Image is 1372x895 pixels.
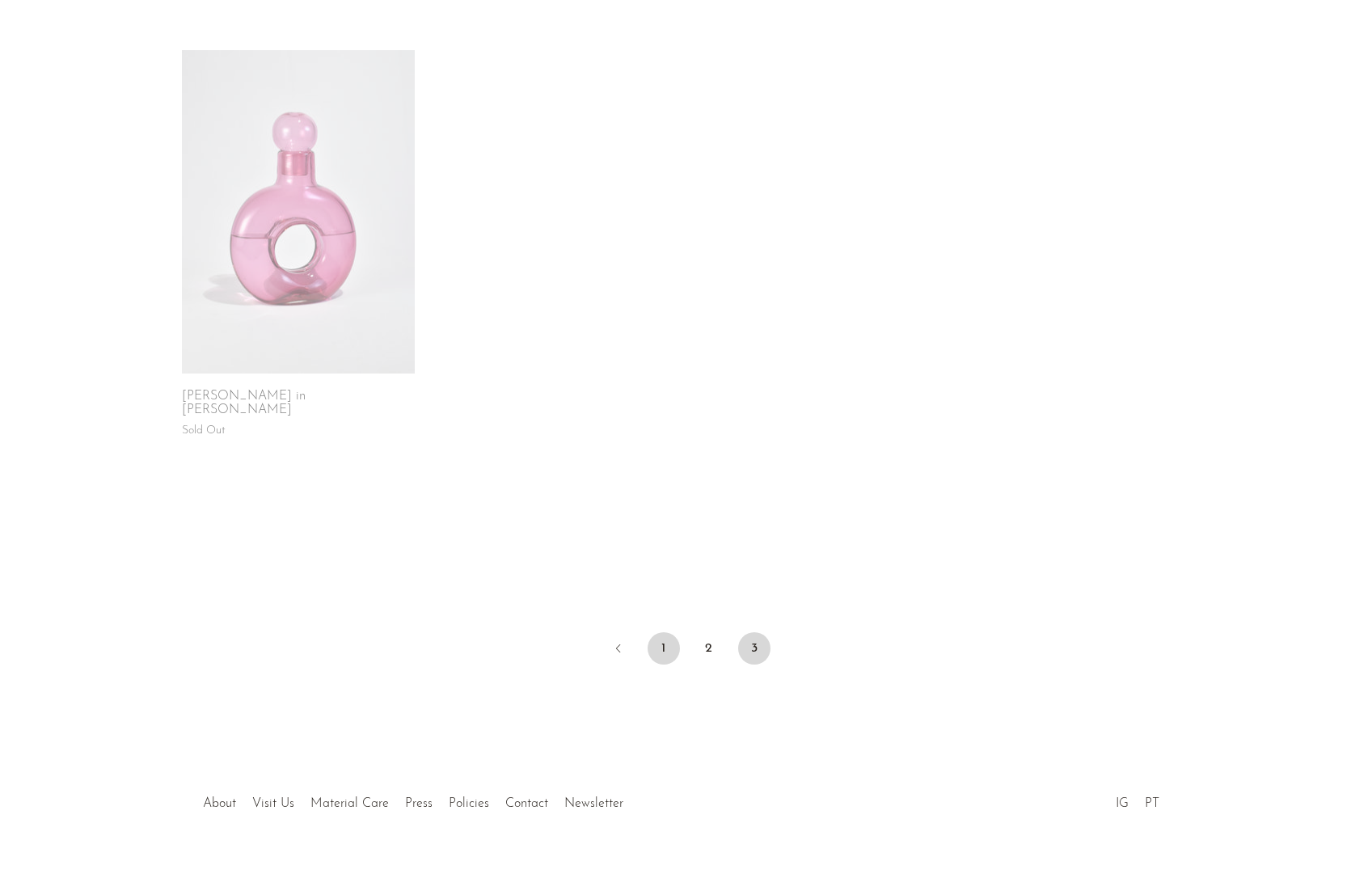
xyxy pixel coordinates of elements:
[648,632,680,665] a: 1
[1145,797,1159,810] a: PT
[405,797,433,810] a: Press
[182,390,415,418] a: [PERSON_NAME] in [PERSON_NAME]
[602,632,635,668] a: Previous
[310,797,389,810] a: Material Care
[195,784,631,815] ul: Quick links
[738,632,770,665] span: 3
[252,797,294,810] a: Visit Us
[505,797,548,810] a: Contact
[1116,797,1129,810] a: IG
[693,632,725,665] a: 2
[182,424,226,437] span: Sold Out
[449,797,489,810] a: Policies
[1108,784,1167,815] ul: Social Medias
[203,797,236,810] a: About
